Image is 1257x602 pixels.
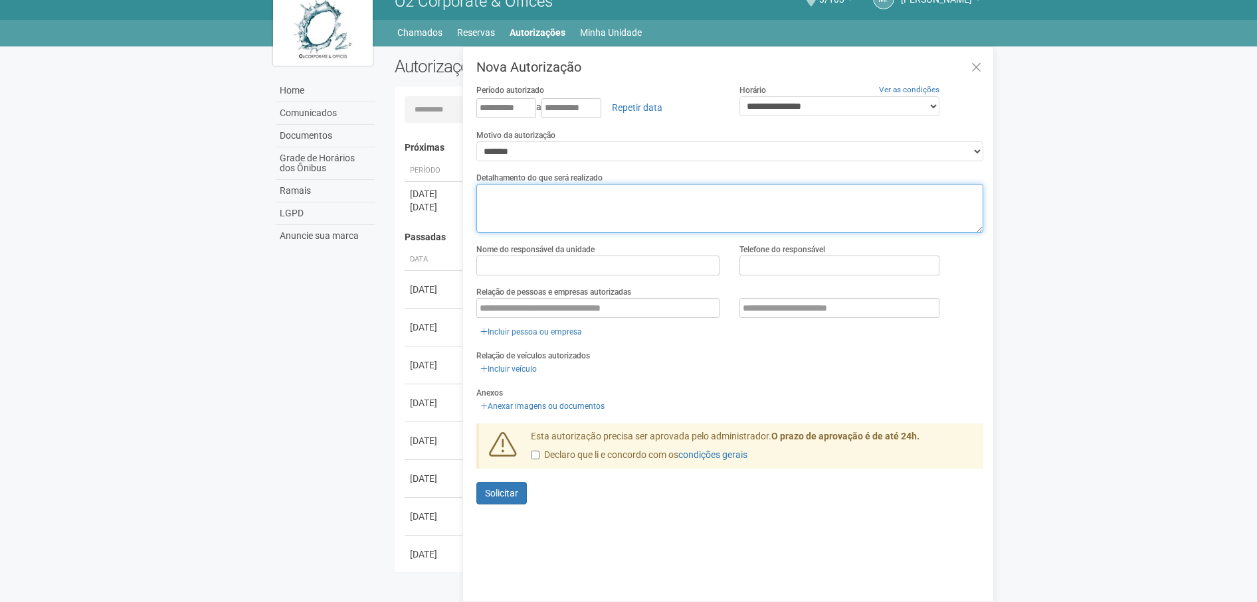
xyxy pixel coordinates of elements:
a: Anexar imagens ou documentos [476,399,609,414]
div: Esta autorização precisa ser aprovada pelo administrador. [521,430,983,469]
label: Anexos [476,387,503,399]
div: a [476,96,720,119]
label: Telefone do responsável [739,244,825,256]
a: Documentos [276,125,375,147]
a: Ramais [276,180,375,202]
label: Horário [739,84,766,96]
a: Minha Unidade [580,23,642,42]
label: Motivo da autorização [476,129,555,141]
div: [DATE] [410,200,459,214]
label: Detalhamento do que será realizado [476,172,603,184]
a: Repetir data [603,96,671,119]
div: [DATE] [410,510,459,523]
a: Grade de Horários dos Ônibus [276,147,375,180]
div: [DATE] [410,187,459,200]
th: Data [405,249,464,271]
span: Solicitar [485,488,518,498]
div: [DATE] [410,321,459,334]
label: Relação de pessoas e empresas autorizadas [476,286,631,298]
label: Declaro que li e concordo com os [531,449,747,462]
h2: Autorizações [395,56,679,76]
a: condições gerais [678,449,747,460]
h4: Próximas [405,143,974,153]
div: [DATE] [410,358,459,372]
a: Autorizações [510,23,565,42]
div: [DATE] [410,434,459,447]
label: Período autorizado [476,84,544,96]
a: Reservas [457,23,495,42]
th: Período [405,160,464,182]
a: Incluir veículo [476,362,541,376]
h3: Nova Autorização [476,60,983,74]
input: Declaro que li e concordo com oscondições gerais [531,451,539,459]
label: Nome do responsável da unidade [476,244,595,256]
a: Ver as condições [879,85,939,94]
h4: Passadas [405,232,974,242]
button: Solicitar [476,482,527,504]
div: [DATE] [410,396,459,410]
a: Home [276,80,375,102]
a: Chamados [397,23,442,42]
a: Incluir pessoa ou empresa [476,325,586,339]
a: LGPD [276,202,375,225]
div: [DATE] [410,283,459,296]
a: Anuncie sua marca [276,225,375,247]
label: Relação de veículos autorizados [476,350,590,362]
div: [DATE] [410,472,459,485]
strong: O prazo de aprovação é de até 24h. [771,431,919,441]
a: Comunicados [276,102,375,125]
div: [DATE] [410,548,459,561]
